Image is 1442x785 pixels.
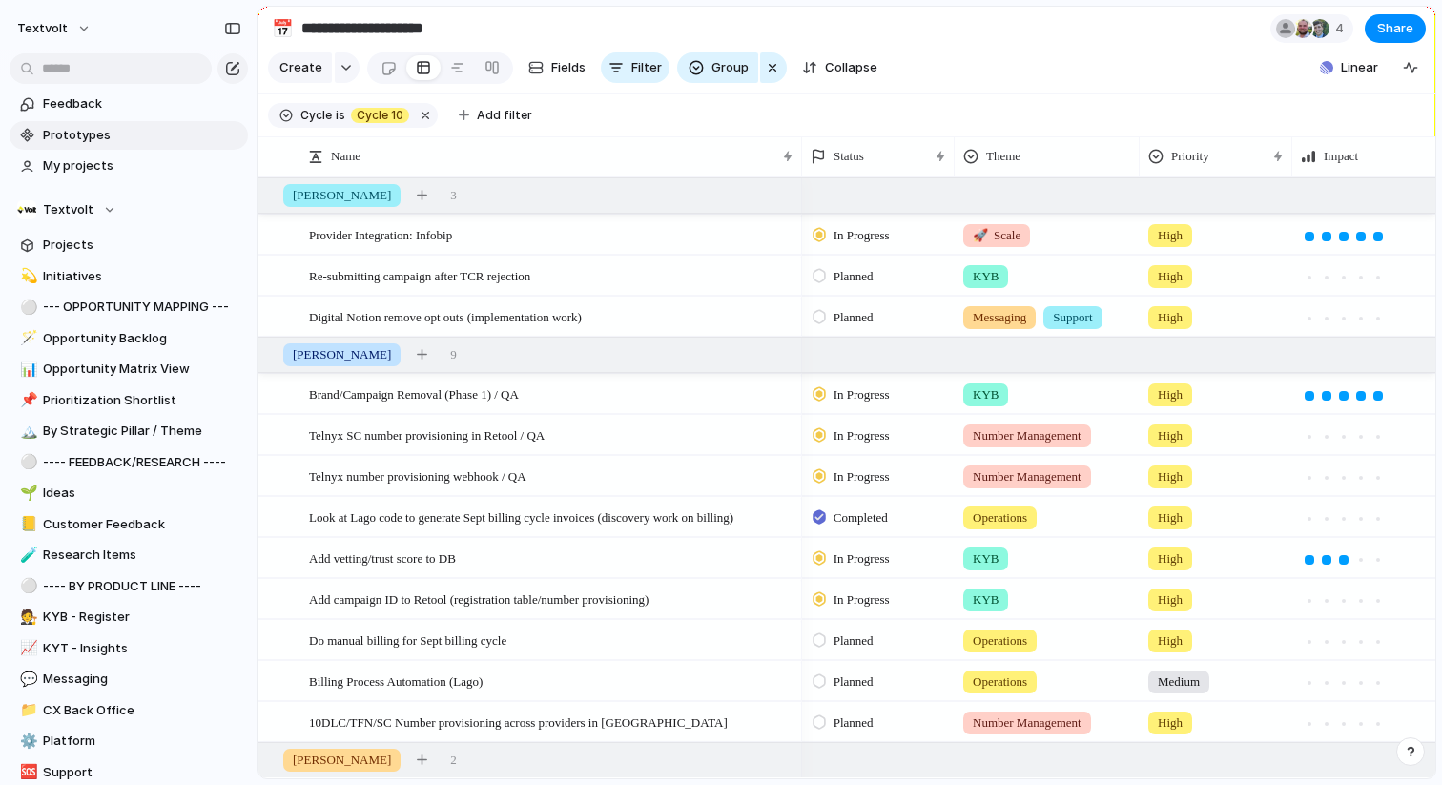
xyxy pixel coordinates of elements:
[17,19,68,38] span: textvolt
[1158,426,1183,445] span: High
[17,577,36,596] button: ⚪
[17,546,36,565] button: 🧪
[43,608,241,627] span: KYB - Register
[477,107,532,124] span: Add filter
[10,231,248,259] a: Projects
[1158,467,1183,486] span: High
[1158,508,1183,527] span: High
[834,508,888,527] span: Completed
[10,196,248,224] button: Textvolt
[450,751,457,770] span: 2
[20,327,33,349] div: 🪄
[10,324,248,353] a: 🪄Opportunity Backlog
[1158,672,1200,692] span: Medium
[973,226,1020,245] span: Scale
[17,422,36,441] button: 🏔️
[711,58,749,77] span: Group
[521,52,593,83] button: Fields
[347,105,413,126] button: Cycle 10
[10,262,248,291] div: 💫Initiatives
[43,126,241,145] span: Prototypes
[10,479,248,507] a: 🌱Ideas
[1053,308,1092,327] span: Support
[43,639,241,658] span: KYT - Insights
[17,329,36,348] button: 🪄
[17,360,36,379] button: 📊
[10,541,248,569] a: 🧪Research Items
[1158,267,1183,286] span: High
[10,386,248,415] a: 📌Prioritization Shortlist
[20,607,33,629] div: 🧑‍⚖️
[10,90,248,118] a: Feedback
[293,751,391,770] span: [PERSON_NAME]
[17,391,36,410] button: 📌
[20,513,33,535] div: 📒
[279,58,322,77] span: Create
[631,58,662,77] span: Filter
[309,629,506,651] span: Do manual billing for Sept billing cycle
[336,107,345,124] span: is
[10,417,248,445] a: 🏔️By Strategic Pillar / Theme
[9,13,101,44] button: textvolt
[43,546,241,565] span: Research Items
[834,147,864,166] span: Status
[20,545,33,567] div: 🧪
[601,52,669,83] button: Filter
[1158,713,1183,733] span: High
[43,391,241,410] span: Prioritization Shortlist
[43,200,93,219] span: Textvolt
[10,152,248,180] a: My projects
[794,52,885,83] button: Collapse
[43,453,241,472] span: ---- FEEDBACK/RESEARCH ----
[309,305,582,327] span: Digital Notion remove opt outs (implementation work)
[973,467,1081,486] span: Number Management
[10,355,248,383] a: 📊Opportunity Matrix View
[43,577,241,596] span: ---- BY PRODUCT LINE ----
[973,590,999,609] span: KYB
[272,15,293,41] div: 📅
[20,637,33,659] div: 📈
[834,385,890,404] span: In Progress
[1341,58,1378,77] span: Linear
[309,670,483,692] span: Billing Process Automation (Lago)
[43,236,241,255] span: Projects
[1171,147,1209,166] span: Priority
[309,547,456,568] span: Add vetting/trust score to DB
[43,515,241,534] span: Customer Feedback
[450,345,457,364] span: 9
[1158,590,1183,609] span: High
[973,549,999,568] span: KYB
[834,426,890,445] span: In Progress
[17,267,36,286] button: 💫
[1158,308,1183,327] span: High
[268,52,332,83] button: Create
[1324,147,1358,166] span: Impact
[43,94,241,114] span: Feedback
[43,422,241,441] span: By Strategic Pillar / Theme
[10,448,248,477] div: ⚪---- FEEDBACK/RESEARCH ----
[17,515,36,534] button: 📒
[309,223,452,245] span: Provider Integration: Infobip
[1158,549,1183,568] span: High
[20,389,33,411] div: 📌
[20,575,33,597] div: ⚪
[10,572,248,601] a: ⚪---- BY PRODUCT LINE ----
[834,267,874,286] span: Planned
[834,308,874,327] span: Planned
[834,713,874,733] span: Planned
[43,267,241,286] span: Initiatives
[825,58,877,77] span: Collapse
[300,107,332,124] span: Cycle
[10,634,248,663] a: 📈KYT - Insights
[973,308,1026,327] span: Messaging
[10,510,248,539] div: 📒Customer Feedback
[1158,385,1183,404] span: High
[450,186,457,205] span: 3
[834,590,890,609] span: In Progress
[17,639,36,658] button: 📈
[309,465,526,486] span: Telnyx number provisioning webhook / QA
